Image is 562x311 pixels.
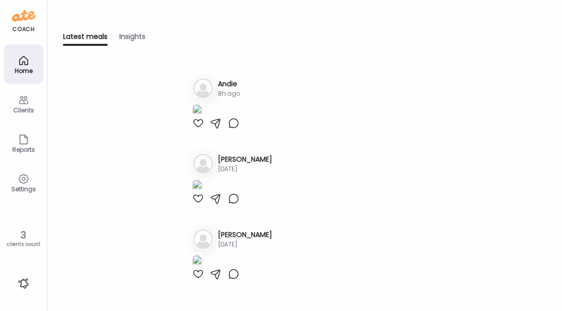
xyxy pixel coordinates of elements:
[192,255,202,268] img: images%2FEJfjOlzfk7MAmJAlVkklIeYMX1Q2%2FfM7hZd4Z1BrkqEFrICDM%2FSaxQ40n3xlrqnX07e6YV_1080
[63,32,107,46] div: Latest meals
[193,78,213,98] img: bg-avatar-default.svg
[218,89,240,98] div: 8h ago
[193,154,213,173] img: bg-avatar-default.svg
[12,25,35,34] div: coach
[6,186,41,192] div: Settings
[218,165,272,173] div: [DATE]
[3,241,43,248] div: clients count
[6,68,41,74] div: Home
[192,104,202,117] img: images%2FLhXJ2XjecoUbl0IZTL6cplxnLu03%2FNxglrTmrivEH42n5Uqgp%2FtQDye6jXaIAiTCcOUSmL_1080
[12,8,35,24] img: ate
[6,146,41,153] div: Reports
[218,79,240,89] h3: Andie
[218,230,272,240] h3: [PERSON_NAME]
[218,154,272,165] h3: [PERSON_NAME]
[3,229,43,241] div: 3
[193,229,213,249] img: bg-avatar-default.svg
[218,240,272,249] div: [DATE]
[6,107,41,113] div: Clients
[119,32,145,46] div: Insights
[192,179,202,193] img: images%2FSOJjlWu9NIfIKIl0B3BB3VDInnK2%2FUwjvSvFBhqdLCKbW6ZT2%2FvGbeKTpiqa0aT94YKWKW_1080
